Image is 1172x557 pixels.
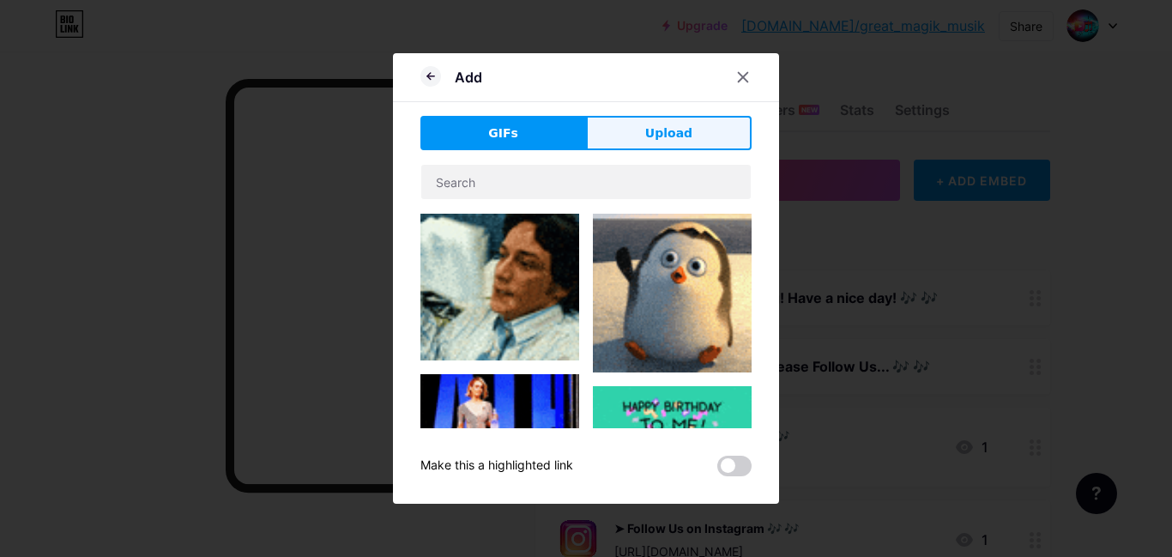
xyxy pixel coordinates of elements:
[586,116,752,150] button: Upload
[593,214,752,372] img: Gihpy
[420,214,579,360] img: Gihpy
[421,165,751,199] input: Search
[420,456,573,476] div: Make this a highlighted link
[593,386,752,545] img: Gihpy
[455,67,482,88] div: Add
[488,124,518,142] span: GIFs
[645,124,692,142] span: Upload
[420,116,586,150] button: GIFs
[420,374,579,451] img: Gihpy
